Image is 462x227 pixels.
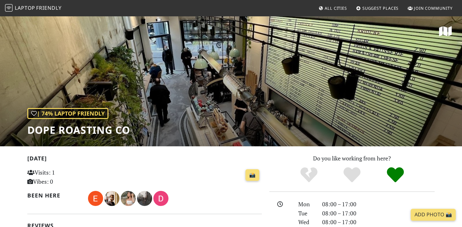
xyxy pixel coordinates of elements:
div: | 74% Laptop Friendly [27,108,108,119]
div: Mon [294,200,318,209]
a: Add Photo 📸 [411,209,456,221]
div: Definitely! [374,166,417,184]
h2: [DATE] [27,155,262,164]
a: Suggest Places [354,3,401,14]
p: Do you like working from here? [269,154,435,163]
a: All Cities [316,3,349,14]
h1: Dope Roasting Co [27,124,130,136]
span: Flor Rega [121,194,137,202]
span: David Mehr [153,194,168,202]
div: 08:00 – 17:00 [318,218,438,227]
div: 08:00 – 17:00 [318,209,438,218]
p: Visits: 1 Vibes: 0 [27,168,101,186]
img: LaptopFriendly [5,4,13,12]
span: All Cities [325,5,347,11]
div: Tue [294,209,318,218]
h2: Been here [27,192,80,199]
a: 📸 [245,169,259,181]
a: LaptopFriendly LaptopFriendly [5,3,62,14]
span: Suggest Places [362,5,399,11]
img: 3166-flor.jpg [121,191,136,206]
span: Friendly [36,4,61,11]
span: Pol Deàs [137,194,153,202]
span: Join Community [414,5,453,11]
img: 4679-aristotelis.jpg [104,191,119,206]
img: 5216-evan.jpg [88,191,103,206]
div: Yes [330,166,374,184]
img: 1798-pol.jpg [137,191,152,206]
img: 2612-david.jpg [153,191,168,206]
span: Aristotelis Pallasidis [104,194,121,202]
div: Wed [294,218,318,227]
div: No [287,166,331,184]
span: Laptop [15,4,35,11]
a: Join Community [405,3,455,14]
div: 08:00 – 17:00 [318,200,438,209]
span: Evan [88,194,104,202]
